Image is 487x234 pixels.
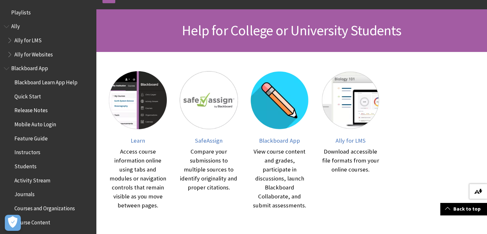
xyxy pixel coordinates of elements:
[11,63,48,72] span: Blackboard App
[180,71,238,129] img: SafeAssign
[14,161,37,170] span: Students
[14,35,42,44] span: Ally for LMS
[440,203,487,215] a: Back to top
[180,71,238,210] a: SafeAssign SafeAssign Compare your submissions to multiple sources to identify originality and pr...
[14,217,50,226] span: Course Content
[14,189,35,198] span: Journals
[335,137,365,144] span: Ally for LMS
[14,175,50,184] span: Activity Stream
[251,71,309,129] img: Blackboard App
[14,133,48,142] span: Feature Guide
[195,137,223,144] span: SafeAssign
[109,71,167,210] a: Learn Learn Access course information online using tabs and modules or navigation controls that r...
[321,147,379,174] div: Download accessible file formats from your online courses.
[5,215,21,231] button: Open Preferences
[182,21,401,39] span: Help for College or University Students
[109,71,167,129] img: Learn
[14,91,41,100] span: Quick Start
[14,203,75,212] span: Courses and Organizations
[251,147,309,210] div: View course content and grades, participate in discussions, launch Blackboard Collaborate, and su...
[4,21,92,60] nav: Book outline for Anthology Ally Help
[259,137,300,144] span: Blackboard App
[14,147,40,156] span: Instructors
[321,71,379,210] a: Ally for LMS Ally for LMS Download accessible file formats from your online courses.
[180,147,238,192] div: Compare your submissions to multiple sources to identify originality and proper citations.
[14,119,56,128] span: Mobile Auto Login
[251,71,309,210] a: Blackboard App Blackboard App View course content and grades, participate in discussions, launch ...
[11,21,20,30] span: Ally
[321,71,379,129] img: Ally for LMS
[131,137,145,144] span: Learn
[4,7,92,18] nav: Book outline for Playlists
[14,105,48,114] span: Release Notes
[14,77,77,86] span: Blackboard Learn App Help
[14,49,53,58] span: Ally for Websites
[109,147,167,210] div: Access course information online using tabs and modules or navigation controls that remain visibl...
[11,7,31,16] span: Playlists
